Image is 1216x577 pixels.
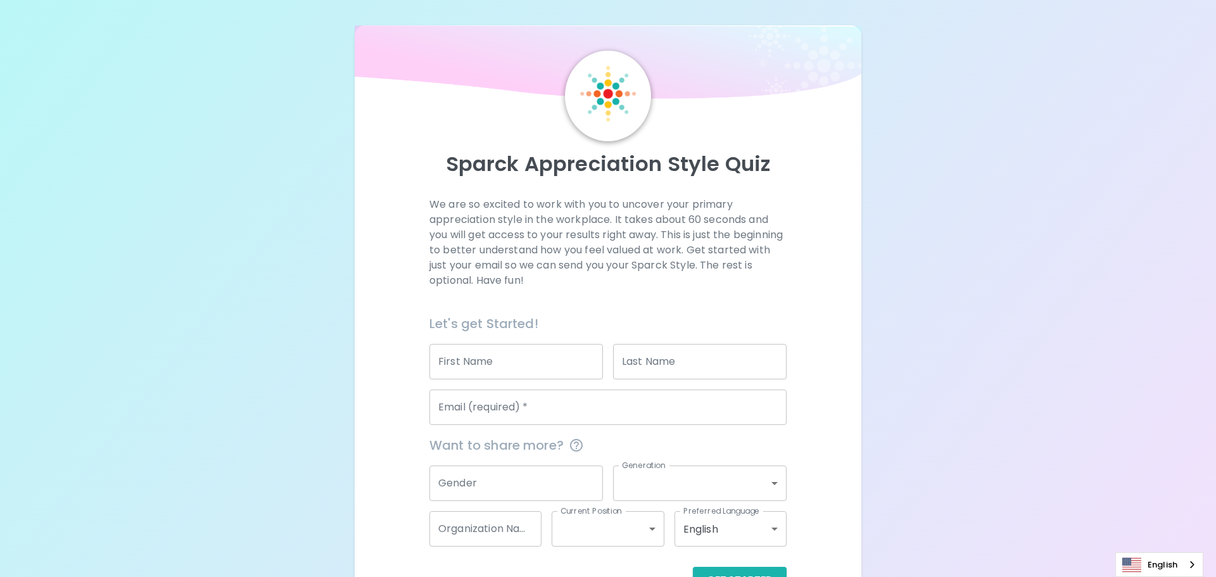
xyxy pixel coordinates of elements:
[355,25,861,105] img: wave
[370,151,846,177] p: Sparck Appreciation Style Quiz
[560,505,622,516] label: Current Position
[429,197,787,288] p: We are so excited to work with you to uncover your primary appreciation style in the workplace. I...
[580,66,636,122] img: Sparck Logo
[1115,552,1203,577] div: Language
[429,435,787,455] span: Want to share more?
[1115,552,1203,577] aside: Language selected: English
[674,511,787,547] div: English
[683,505,759,516] label: Preferred Language
[1116,553,1203,576] a: English
[622,460,666,471] label: Generation
[429,314,787,334] h6: Let's get Started!
[569,438,584,453] svg: This information is completely confidential and only used for aggregated appreciation studies at ...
